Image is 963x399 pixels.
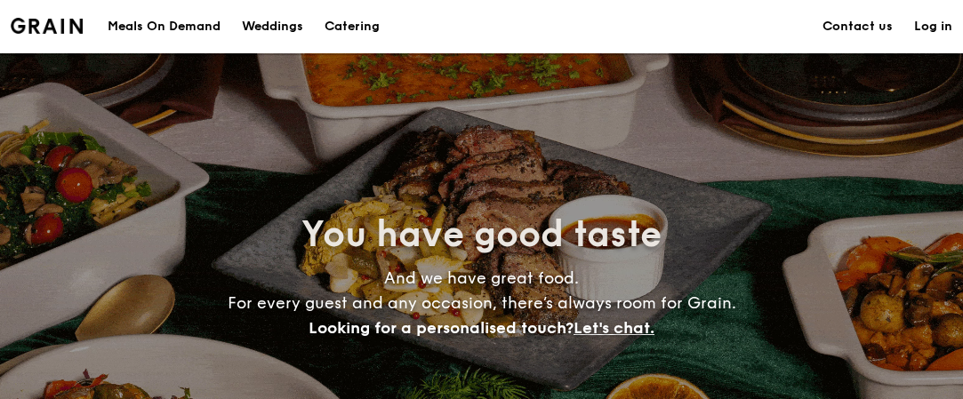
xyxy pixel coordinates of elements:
[228,268,736,338] span: And we have great food. For every guest and any occasion, there’s always room for Grain.
[301,213,662,256] span: You have good taste
[11,18,83,34] img: Grain
[11,18,83,34] a: Logotype
[309,318,574,338] span: Looking for a personalised touch?
[574,318,654,338] span: Let's chat.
